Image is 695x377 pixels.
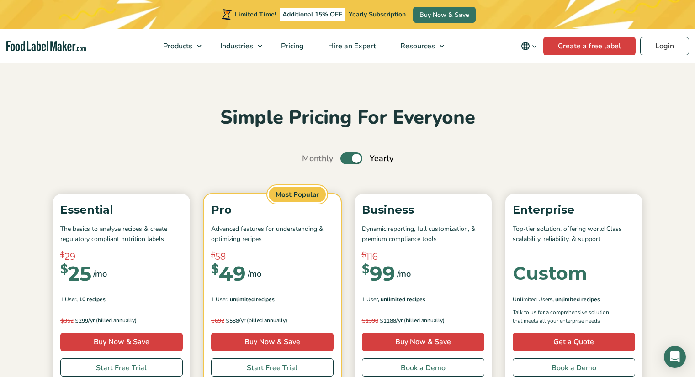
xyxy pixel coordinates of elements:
span: 58 [215,250,226,263]
span: , 10 Recipes [76,295,106,304]
span: Hire an Expert [325,41,377,51]
span: Industries [218,41,254,51]
span: 588 [211,316,239,325]
del: 1398 [362,317,378,325]
a: Get a Quote [513,333,635,351]
span: 29 [64,250,75,263]
a: Login [640,37,689,55]
p: Dynamic reporting, full customization, & premium compliance tools [362,224,484,245]
span: Limited Time! [235,10,276,19]
span: $ [60,250,64,260]
span: $ [226,317,229,324]
span: $ [362,263,370,275]
a: Resources [388,29,449,63]
p: Pro [211,201,334,219]
span: Yearly [370,152,393,165]
a: Buy Now & Save [211,333,334,351]
p: The basics to analyze recipes & create regulatory compliant nutrition labels [60,224,183,245]
span: $ [362,250,366,260]
span: 1 User [211,295,227,304]
div: 99 [362,263,395,283]
span: $ [380,317,383,324]
div: 49 [211,263,246,283]
label: Toggle [340,152,362,164]
span: /mo [397,267,411,280]
span: $ [60,263,68,275]
span: 1188 [362,316,396,325]
a: Pricing [269,29,314,63]
span: Additional 15% OFF [280,8,345,21]
p: Advanced features for understanding & optimizing recipes [211,224,334,245]
span: Products [160,41,193,51]
a: Start Free Trial [60,358,183,377]
span: $ [75,317,79,324]
del: 352 [60,317,74,325]
span: $ [362,317,366,324]
a: Start Free Trial [211,358,334,377]
span: Resources [398,41,436,51]
a: Products [151,29,206,63]
span: /mo [93,267,107,280]
del: 692 [211,317,224,325]
a: Industries [208,29,267,63]
span: , Unlimited Recipes [552,295,600,304]
a: Book a Demo [362,358,484,377]
span: $ [60,317,64,324]
span: /mo [248,267,261,280]
p: Essential [60,201,183,219]
span: 116 [366,250,378,263]
a: Create a free label [543,37,636,55]
span: , Unlimited Recipes [378,295,425,304]
div: Custom [513,264,587,283]
a: Buy Now & Save [60,333,183,351]
p: Talk to us for a comprehensive solution that meets all your enterprise needs [513,308,618,325]
span: Unlimited Users [513,295,552,304]
div: 25 [60,263,91,283]
span: Yearly Subscription [349,10,406,19]
span: , Unlimited Recipes [227,295,275,304]
button: Change language [515,37,543,55]
span: $ [211,317,215,324]
span: /yr (billed annually) [396,316,445,325]
p: Top-tier solution, offering world Class scalability, reliability, & support [513,224,635,245]
span: 299 [60,316,88,325]
a: Buy Now & Save [362,333,484,351]
span: $ [211,263,219,275]
p: Enterprise [513,201,635,219]
a: Food Label Maker homepage [6,41,86,52]
span: /yr (billed annually) [88,316,137,325]
span: /yr (billed annually) [239,316,287,325]
span: $ [211,250,215,260]
span: 1 User [362,295,378,304]
div: Open Intercom Messenger [664,346,686,368]
a: Hire an Expert [316,29,386,63]
h2: Simple Pricing For Everyone [48,105,647,131]
span: Monthly [302,152,333,165]
span: Pricing [278,41,305,51]
span: 1 User [60,295,76,304]
a: Buy Now & Save [413,7,476,23]
a: Book a Demo [513,358,635,377]
span: Most Popular [267,185,327,204]
p: Business [362,201,484,219]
